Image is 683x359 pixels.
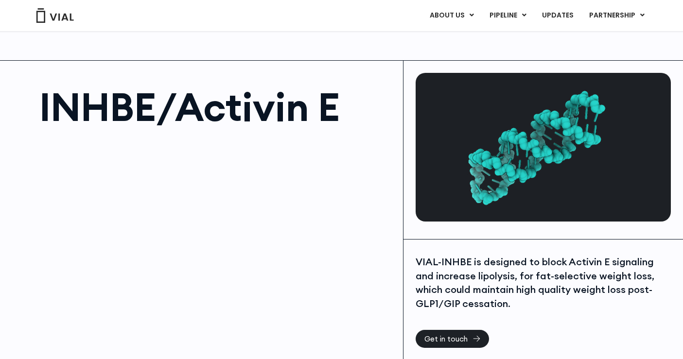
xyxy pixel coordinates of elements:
img: Vial Logo [35,8,74,23]
span: Get in touch [424,335,468,342]
a: ABOUT USMenu Toggle [422,7,481,24]
a: PIPELINEMenu Toggle [482,7,534,24]
div: VIAL-INHBE is designed to block Activin E signaling and increase lipolysis, for fat-selective wei... [416,255,671,310]
a: PARTNERSHIPMenu Toggle [581,7,652,24]
a: UPDATES [534,7,581,24]
a: Get in touch [416,330,489,348]
h1: INHBE/Activin E [39,87,393,126]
